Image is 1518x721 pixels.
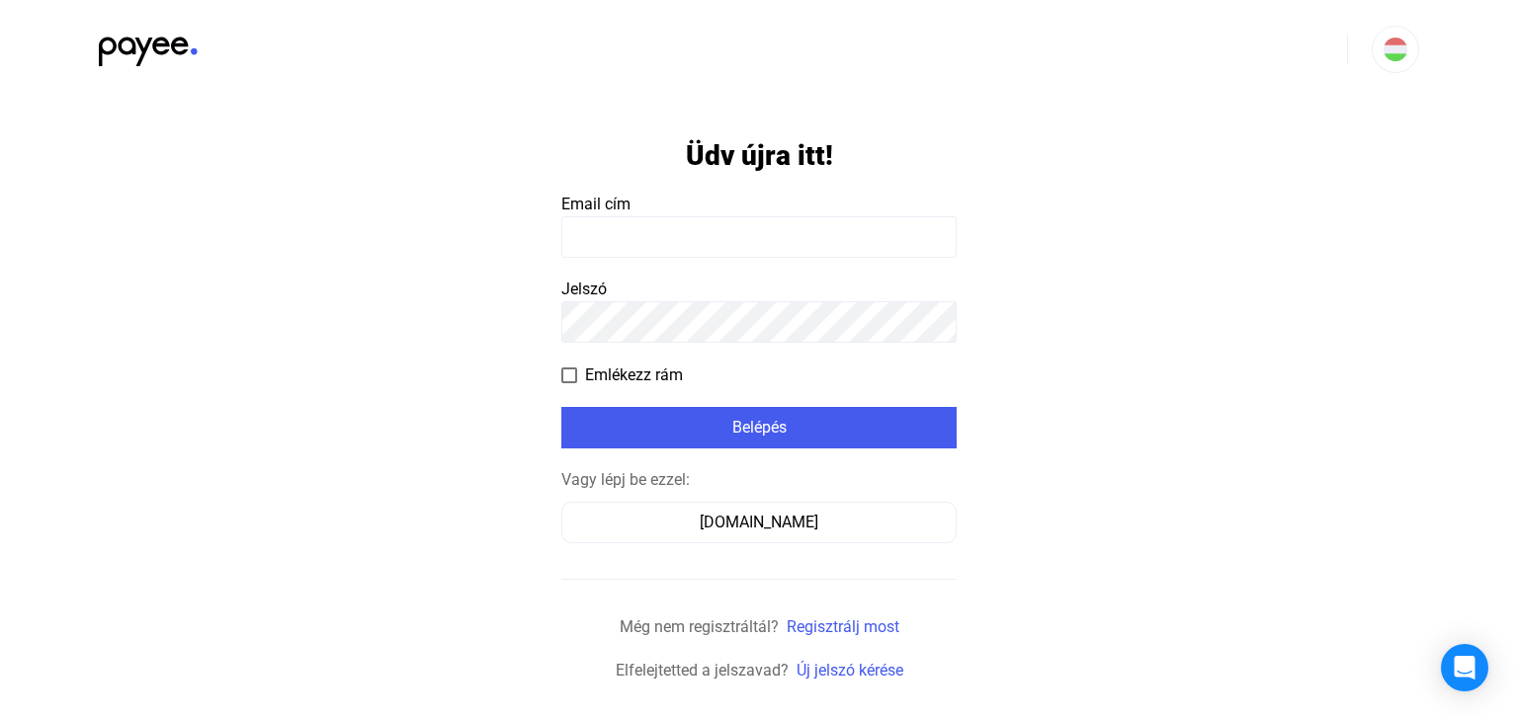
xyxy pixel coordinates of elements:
[568,511,950,534] div: [DOMAIN_NAME]
[561,280,607,298] span: Jelszó
[620,617,779,636] span: Még nem regisztráltál?
[1372,26,1419,73] button: HU
[686,138,833,173] h1: Üdv újra itt!
[1384,38,1407,61] img: HU
[561,513,957,531] a: [DOMAIN_NAME]
[567,416,951,440] div: Belépés
[585,363,683,387] span: Emlékezz rám
[561,468,957,492] div: Vagy lépj be ezzel:
[99,26,198,66] img: black-payee-blue-dot.svg
[797,661,903,680] a: Új jelszó kérése
[616,661,789,680] span: Elfelejtetted a jelszavad?
[561,407,957,448] button: Belépés
[787,617,899,636] a: Regisztrálj most
[561,195,631,213] span: Email cím
[1441,644,1488,691] div: Open Intercom Messenger
[561,502,957,543] button: [DOMAIN_NAME]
